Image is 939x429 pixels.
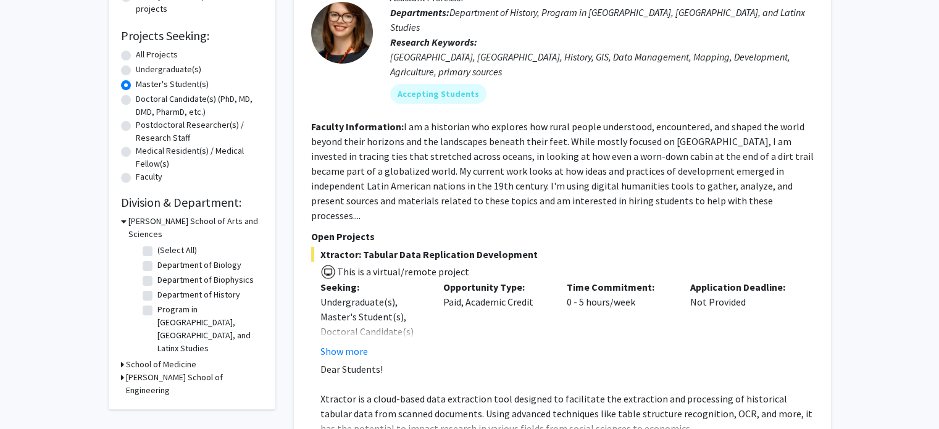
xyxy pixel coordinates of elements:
p: Open Projects [311,229,814,244]
b: Departments: [390,6,449,19]
h3: School of Medicine [126,358,196,371]
button: Show more [320,344,368,359]
label: Faculty [136,170,162,183]
h3: [PERSON_NAME] School of Engineering [126,371,263,397]
p: Time Commitment: [567,280,672,294]
p: Seeking: [320,280,425,294]
h2: Division & Department: [121,195,263,210]
p: Application Deadline: [690,280,795,294]
iframe: Chat [9,373,52,420]
label: (Select All) [157,244,197,257]
span: Department of History, Program in [GEOGRAPHIC_DATA], [GEOGRAPHIC_DATA], and Latinx Studies [390,6,805,33]
div: Undergraduate(s), Master's Student(s), Doctoral Candidate(s) (PhD, MD, DMD, PharmD, etc.) [320,294,425,369]
span: Dear Students! [320,363,383,375]
div: Not Provided [681,280,804,359]
label: Department of History [157,288,240,301]
label: Master's Student(s) [136,78,209,91]
b: Research Keywords: [390,36,477,48]
label: Department of Biophysics [157,273,254,286]
span: This is a virtual/remote project [336,265,469,278]
div: 0 - 5 hours/week [557,280,681,359]
b: Faculty Information: [311,120,404,133]
h3: [PERSON_NAME] School of Arts and Sciences [128,215,263,241]
label: All Projects [136,48,178,61]
mat-chip: Accepting Students [390,84,486,104]
label: Department of Biology [157,259,241,272]
label: Undergraduate(s) [136,63,201,76]
label: Doctoral Candidate(s) (PhD, MD, DMD, PharmD, etc.) [136,93,263,119]
h2: Projects Seeking: [121,28,263,43]
div: Paid, Academic Credit [434,280,557,359]
span: Xtractor: Tabular Data Replication Development [311,247,814,262]
p: Opportunity Type: [443,280,548,294]
label: Program in [GEOGRAPHIC_DATA], [GEOGRAPHIC_DATA], and Latinx Studies [157,303,260,355]
label: Postdoctoral Researcher(s) / Research Staff [136,119,263,144]
div: [GEOGRAPHIC_DATA], [GEOGRAPHIC_DATA], History, GIS, Data Management, Mapping, Development, Agricu... [390,49,814,79]
label: Medical Resident(s) / Medical Fellow(s) [136,144,263,170]
fg-read-more: I am a historian who explores how rural people understood, encountered, and shaped the world beyo... [311,120,814,222]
